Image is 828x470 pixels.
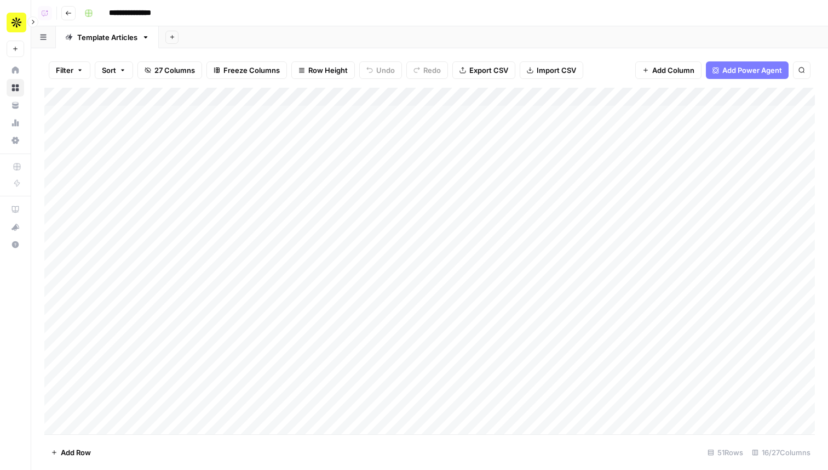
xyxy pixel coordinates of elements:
[406,61,448,79] button: Redo
[61,447,91,458] span: Add Row
[7,201,24,218] a: AirOps Academy
[7,218,24,236] button: What's new?
[223,65,280,76] span: Freeze Columns
[423,65,441,76] span: Redo
[7,97,24,114] a: Your Data
[7,79,24,97] a: Browse
[537,65,576,76] span: Import CSV
[7,236,24,253] button: Help + Support
[137,61,202,79] button: 27 Columns
[77,32,137,43] div: Template Articles
[520,61,583,79] button: Import CSV
[206,61,287,79] button: Freeze Columns
[56,26,159,48] a: Template Articles
[635,61,702,79] button: Add Column
[7,9,24,36] button: Workspace: Apollo
[652,65,694,76] span: Add Column
[7,13,26,32] img: Apollo Logo
[291,61,355,79] button: Row Height
[49,61,90,79] button: Filter
[706,61,789,79] button: Add Power Agent
[7,132,24,149] a: Settings
[102,65,116,76] span: Sort
[469,65,508,76] span: Export CSV
[7,61,24,79] a: Home
[359,61,402,79] button: Undo
[154,65,195,76] span: 27 Columns
[44,444,97,461] button: Add Row
[7,219,24,235] div: What's new?
[376,65,395,76] span: Undo
[452,61,515,79] button: Export CSV
[722,65,782,76] span: Add Power Agent
[308,65,348,76] span: Row Height
[95,61,133,79] button: Sort
[56,65,73,76] span: Filter
[7,114,24,132] a: Usage
[703,444,748,461] div: 51 Rows
[748,444,815,461] div: 16/27 Columns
